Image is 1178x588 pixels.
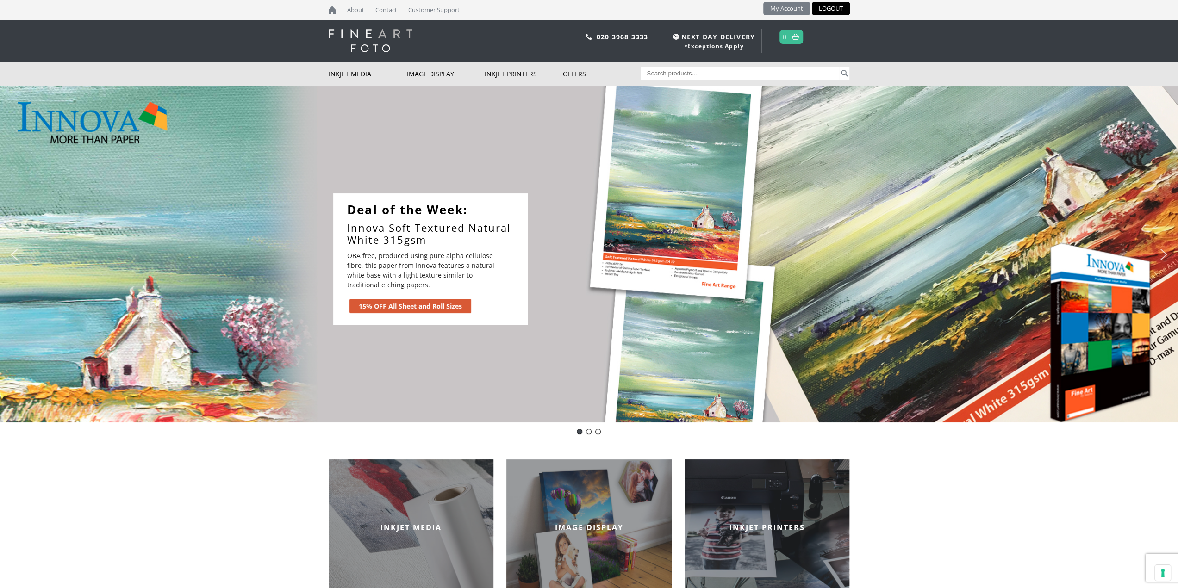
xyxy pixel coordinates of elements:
[329,522,494,532] h2: INKJET MEDIA
[783,30,787,43] a: 0
[1156,247,1171,262] img: next arrow
[329,29,412,52] img: logo-white.svg
[839,67,850,80] button: Search
[586,429,592,434] div: Innova-general
[577,429,582,434] div: Deal of the Day - Innova IFA12
[792,34,799,40] img: basket.svg
[595,429,601,434] div: pinch book
[329,62,407,86] a: Inkjet Media
[671,31,755,42] span: NEXT DAY DELIVERY
[349,299,471,313] a: 15% OFF All Sheet and Roll Sizes
[347,222,523,246] a: Innova Soft Textured Natural White 315gsm
[347,251,500,290] p: OBA free, produced using pure alpha cellulose fibre, this paper from Innova features a natural wh...
[506,522,672,532] h2: IMAGE DISPLAY
[7,247,22,262] img: previous arrow
[575,427,603,436] div: Choose slide to display.
[347,203,523,217] a: Deal of the Week:
[687,42,744,50] a: Exceptions Apply
[812,2,850,15] a: LOGOUT
[406,62,485,86] a: Image Display
[1155,565,1171,581] button: Your consent preferences for tracking technologies
[597,32,648,41] a: 020 3968 3333
[563,62,641,86] a: Offers
[685,522,850,532] h2: INKJET PRINTERS
[763,2,810,15] a: My Account
[641,67,839,80] input: Search products…
[485,62,563,86] a: Inkjet Printers
[333,193,528,325] div: Deal of the Week:Innova Soft Textured Natural White 315gsmOBA free, produced using pure alpha cel...
[586,34,592,40] img: phone.svg
[359,301,462,311] div: 15% OFF All Sheet and Roll Sizes
[673,34,679,40] img: time.svg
